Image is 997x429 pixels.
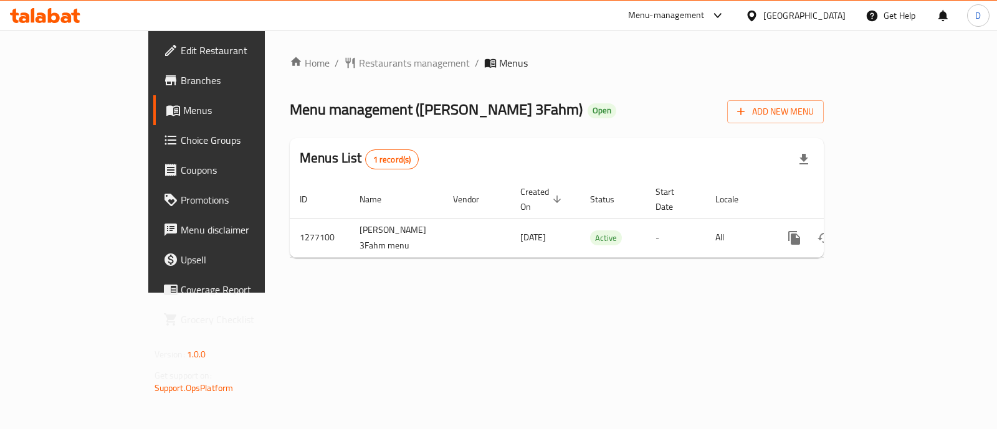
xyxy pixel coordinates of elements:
th: Actions [770,181,909,219]
span: Name [360,192,398,207]
div: [GEOGRAPHIC_DATA] [763,9,846,22]
span: Choice Groups [181,133,305,148]
button: Change Status [809,223,839,253]
a: Menus [153,95,315,125]
a: Choice Groups [153,125,315,155]
span: 1.0.0 [187,346,206,362]
nav: breadcrumb [290,55,824,70]
a: Support.OpsPlatform [155,380,234,396]
td: - [646,218,705,257]
span: D [975,9,981,22]
div: Open [588,103,616,118]
a: Branches [153,65,315,95]
a: Coupons [153,155,315,185]
div: Total records count [365,149,419,169]
span: Status [590,192,631,207]
div: Export file [789,144,819,174]
span: Upsell [181,252,305,267]
h2: Menus List [300,149,419,169]
a: Restaurants management [344,55,470,70]
span: Grocery Checklist [181,312,305,327]
span: Created On [520,184,565,214]
span: Menus [183,103,305,118]
span: Menu disclaimer [181,222,305,237]
a: Coverage Report [153,275,315,304]
span: Start Date [656,184,690,214]
button: more [780,223,809,253]
a: Promotions [153,185,315,215]
a: Menu disclaimer [153,215,315,245]
span: Menus [499,55,528,70]
span: Restaurants management [359,55,470,70]
span: Add New Menu [737,104,814,120]
span: Coupons [181,163,305,177]
span: Vendor [453,192,495,207]
span: Promotions [181,192,305,207]
table: enhanced table [290,181,909,258]
span: Open [588,105,616,116]
span: Coverage Report [181,282,305,297]
div: Menu-management [628,8,705,23]
a: Grocery Checklist [153,304,315,334]
span: Branches [181,73,305,88]
td: [PERSON_NAME] 3Fahm menu [350,218,443,257]
td: All [705,218,770,257]
span: 1 record(s) [366,154,419,166]
li: / [475,55,479,70]
span: Active [590,231,622,245]
span: [DATE] [520,229,546,245]
span: Menu management ( [PERSON_NAME] 3Fahm ) [290,95,583,123]
span: ID [300,192,323,207]
a: Edit Restaurant [153,35,315,65]
button: Add New Menu [727,100,824,123]
span: Version: [155,346,185,362]
a: Upsell [153,245,315,275]
span: Locale [715,192,755,207]
li: / [335,55,339,70]
span: Edit Restaurant [181,43,305,58]
span: Get support on: [155,367,212,384]
td: 1277100 [290,218,350,257]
